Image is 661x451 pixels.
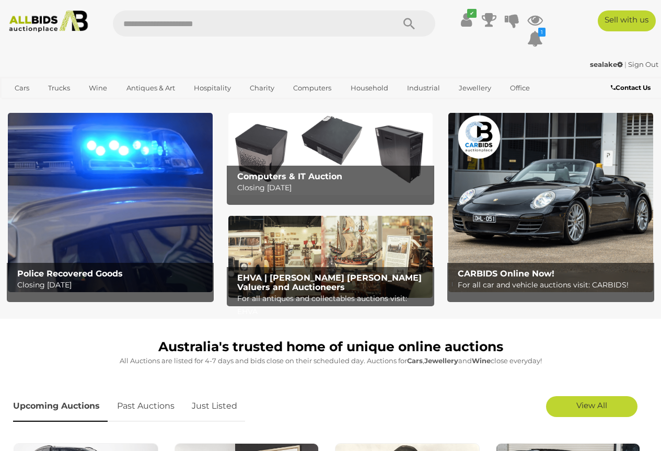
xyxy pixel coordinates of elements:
a: Sign Out [628,60,658,68]
a: Jewellery [452,79,498,97]
strong: Cars [407,356,423,365]
a: View All [546,396,637,417]
strong: Wine [472,356,491,365]
button: Search [383,10,435,37]
a: Cars [8,79,36,97]
a: Industrial [400,79,447,97]
i: ✔ [467,9,477,18]
b: Computers & IT Auction [237,171,342,181]
a: Office [503,79,537,97]
a: Hospitality [187,79,238,97]
a: ✔ [458,10,474,29]
a: Computers [286,79,338,97]
a: Household [344,79,395,97]
img: EHVA | Evans Hastings Valuers and Auctioneers [228,216,433,298]
a: Sports [8,97,43,114]
a: EHVA | Evans Hastings Valuers and Auctioneers EHVA | [PERSON_NAME] [PERSON_NAME] Valuers and Auct... [228,216,433,298]
a: Sell with us [598,10,656,31]
a: 1 [527,29,543,48]
a: Contact Us [611,82,653,94]
a: Computers & IT Auction Computers & IT Auction Closing [DATE] [228,113,433,195]
p: Closing [DATE] [17,279,208,292]
strong: Jewellery [424,356,458,365]
span: | [624,60,627,68]
a: CARBIDS Online Now! CARBIDS Online Now! For all car and vehicle auctions visit: CARBIDS! [448,113,653,292]
img: CARBIDS Online Now! [448,113,653,292]
a: Upcoming Auctions [13,391,108,422]
a: Police Recovered Goods Police Recovered Goods Closing [DATE] [8,113,213,292]
a: sealake [590,60,624,68]
a: Trucks [41,79,77,97]
span: View All [576,400,607,410]
a: Just Listed [184,391,245,422]
p: Closing [DATE] [237,181,428,194]
i: 1 [538,28,546,37]
a: Charity [243,79,281,97]
b: EHVA | [PERSON_NAME] [PERSON_NAME] Valuers and Auctioneers [237,273,422,292]
strong: sealake [590,60,623,68]
p: For all antiques and collectables auctions visit: EHVA [237,292,428,318]
a: Antiques & Art [120,79,182,97]
p: For all car and vehicle auctions visit: CARBIDS! [458,279,649,292]
h1: Australia's trusted home of unique online auctions [13,340,648,354]
img: Police Recovered Goods [8,113,213,292]
a: [GEOGRAPHIC_DATA] [48,97,136,114]
a: Past Auctions [109,391,182,422]
p: All Auctions are listed for 4-7 days and bids close on their scheduled day. Auctions for , and cl... [13,355,648,367]
a: Wine [82,79,114,97]
b: CARBIDS Online Now! [458,269,554,279]
img: Computers & IT Auction [228,113,433,195]
b: Police Recovered Goods [17,269,123,279]
b: Contact Us [611,84,651,91]
img: Allbids.com.au [5,10,92,32]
